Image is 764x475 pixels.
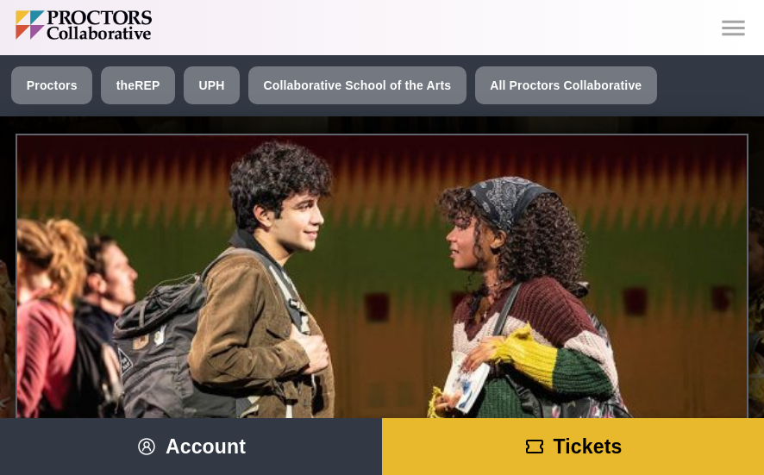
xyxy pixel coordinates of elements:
a: Collaborative School of the Arts [248,66,467,104]
a: UPH [184,66,240,104]
span: Account [166,435,246,458]
a: Proctors [11,66,92,104]
a: Tickets [382,418,764,475]
img: Proctors logo [16,10,235,40]
span: Tickets [554,435,623,458]
a: theREP [101,66,175,104]
a: All Proctors Collaborative [475,66,657,104]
